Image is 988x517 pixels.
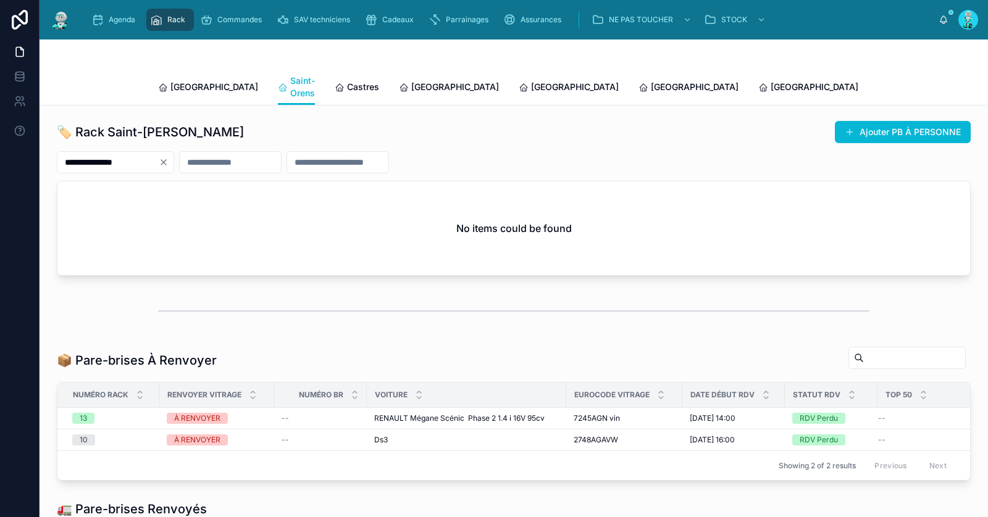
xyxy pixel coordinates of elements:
a: Commandes [196,9,270,31]
span: Rack [167,15,185,25]
a: 7245AGN vin [574,413,675,423]
a: [GEOGRAPHIC_DATA] [758,76,858,101]
a: [GEOGRAPHIC_DATA] [158,76,258,101]
a: À RENVOYER [167,434,267,445]
a: Ds3 [374,435,559,445]
a: -- [282,413,359,423]
a: [GEOGRAPHIC_DATA] [519,76,619,101]
span: RENAULT Mégane Scénic Phase 2 1.4 i 16V 95cv [374,413,545,423]
a: 13 [72,413,152,424]
span: Showing 2 of 2 results [779,461,856,471]
a: [DATE] 16:00 [690,435,777,445]
span: Agenda [109,15,135,25]
span: Commandes [217,15,262,25]
a: 2748AGAVW [574,435,675,445]
span: [GEOGRAPHIC_DATA] [411,81,499,93]
span: Voiture [375,390,408,400]
span: [GEOGRAPHIC_DATA] [651,81,739,93]
button: Clear [159,157,174,167]
a: SAV techniciens [273,9,359,31]
span: Statut RDV [793,390,840,400]
a: Cadeaux [361,9,422,31]
span: Numéro Rack [73,390,128,400]
span: -- [878,435,885,445]
a: -- [878,413,963,423]
a: STOCK [700,9,772,31]
a: Parrainages [425,9,497,31]
span: STOCK [721,15,747,25]
span: Eurocode Vitrage [574,390,650,400]
a: À RENVOYER [167,413,267,424]
span: Ds3 [374,435,388,445]
span: Castres [347,81,379,93]
a: Assurances [500,9,570,31]
span: NE PAS TOUCHER [609,15,673,25]
a: Rack [146,9,194,31]
span: SAV techniciens [294,15,350,25]
div: 13 [80,413,87,424]
div: scrollable content [82,6,939,33]
span: Numéro BR [299,390,343,400]
a: Castres [335,76,379,101]
span: 7245AGN vin [574,413,620,423]
a: RDV Perdu [792,434,870,445]
a: -- [878,435,963,445]
span: [GEOGRAPHIC_DATA] [170,81,258,93]
span: -- [282,435,289,445]
h1: 🏷️ Rack Saint-[PERSON_NAME] [57,123,244,141]
div: 10 [80,434,88,445]
span: [GEOGRAPHIC_DATA] [531,81,619,93]
div: À RENVOYER [174,434,220,445]
h1: 📦 Pare-brises À Renvoyer [57,352,217,369]
span: Saint-Orens [290,75,315,99]
div: RDV Perdu [800,434,838,445]
span: Assurances [521,15,561,25]
a: [DATE] 14:00 [690,413,777,423]
span: TOP 50 [885,390,912,400]
a: [GEOGRAPHIC_DATA] [638,76,739,101]
h2: No items could be found [456,221,572,236]
a: -- [282,435,359,445]
span: Renvoyer Vitrage [167,390,241,400]
button: Ajouter PB À PERSONNE [835,121,971,143]
a: Saint-Orens [278,70,315,105]
span: Cadeaux [382,15,414,25]
span: Parrainages [446,15,488,25]
span: -- [282,413,289,423]
a: Agenda [88,9,144,31]
img: App logo [49,10,72,30]
span: [GEOGRAPHIC_DATA] [771,81,858,93]
a: NE PAS TOUCHER [588,9,698,31]
a: RENAULT Mégane Scénic Phase 2 1.4 i 16V 95cv [374,413,559,423]
div: À RENVOYER [174,413,220,424]
span: 2748AGAVW [574,435,618,445]
div: RDV Perdu [800,413,838,424]
span: [DATE] 14:00 [690,413,735,423]
a: [GEOGRAPHIC_DATA] [399,76,499,101]
a: RDV Perdu [792,413,870,424]
span: -- [878,413,885,423]
span: [DATE] 16:00 [690,435,735,445]
span: Date Début RDV [690,390,755,400]
a: 10 [72,434,152,445]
